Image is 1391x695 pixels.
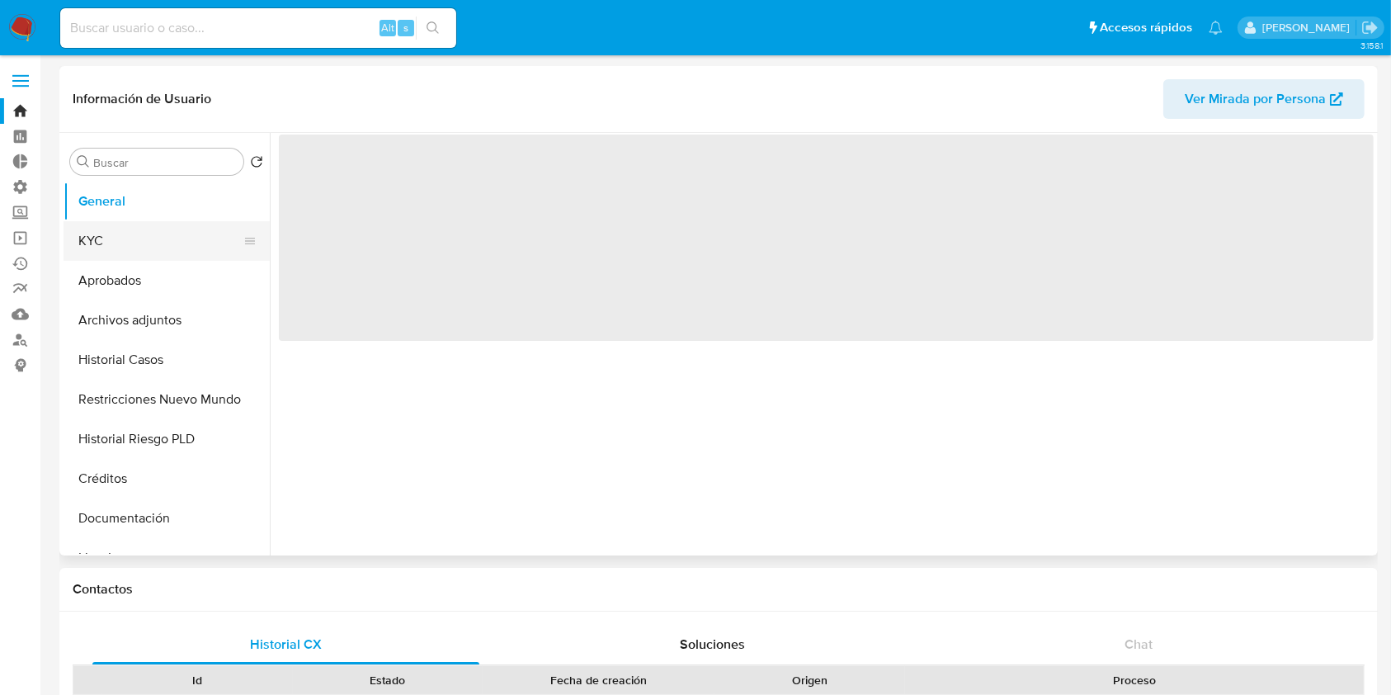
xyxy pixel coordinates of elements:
span: s [403,20,408,35]
button: Historial Riesgo PLD [64,419,270,459]
span: Chat [1125,635,1153,654]
button: Créditos [64,459,270,499]
span: Alt [381,20,394,35]
button: Historial Casos [64,340,270,380]
button: Ver Mirada por Persona [1163,79,1365,119]
input: Buscar [93,155,237,170]
div: Proceso [917,672,1352,688]
button: Restricciones Nuevo Mundo [64,380,270,419]
div: Estado [304,672,472,688]
button: Aprobados [64,261,270,300]
span: ‌ [279,135,1374,341]
div: Id [114,672,281,688]
div: Origen [726,672,894,688]
button: search-icon [416,17,450,40]
input: Buscar usuario o caso... [60,17,456,39]
p: ludmila.lanatti@mercadolibre.com [1262,20,1356,35]
span: Accesos rápidos [1100,19,1192,36]
button: Buscar [77,155,90,168]
button: Archivos adjuntos [64,300,270,340]
button: General [64,182,270,221]
a: Salir [1361,19,1379,36]
button: Lista Interna [64,538,270,578]
div: Fecha de creación [494,672,703,688]
button: Volver al orden por defecto [250,155,263,173]
button: KYC [64,221,257,261]
a: Notificaciones [1209,21,1223,35]
span: Historial CX [250,635,322,654]
span: Ver Mirada por Persona [1185,79,1326,119]
h1: Información de Usuario [73,91,211,107]
span: Soluciones [680,635,745,654]
button: Documentación [64,499,270,538]
h1: Contactos [73,581,1365,598]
